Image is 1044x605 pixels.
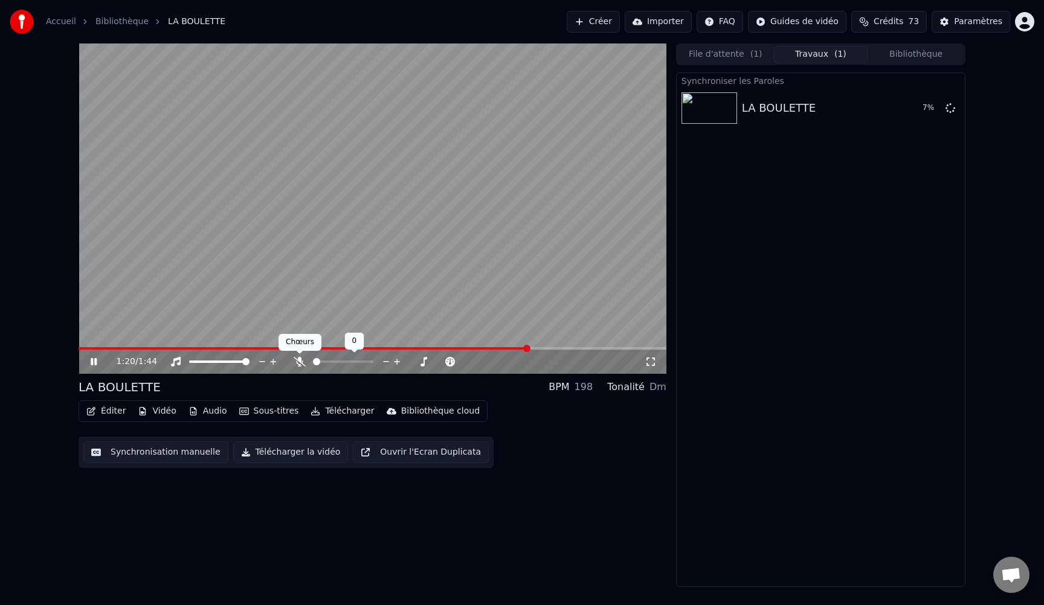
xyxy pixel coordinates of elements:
div: Synchroniser les Paroles [677,73,965,88]
button: Sous-titres [234,403,304,420]
button: Guides de vidéo [748,11,846,33]
button: Paramètres [932,11,1010,33]
span: ( 1 ) [750,48,762,60]
nav: breadcrumb [46,16,225,28]
div: LA BOULETTE [742,100,816,117]
button: File d'attente [678,46,773,63]
button: Crédits73 [851,11,927,33]
button: FAQ [697,11,743,33]
div: Tonalité [607,380,645,394]
button: Audio [184,403,232,420]
div: Paramètres [954,16,1002,28]
button: Ouvrir l'Ecran Duplicata [353,441,489,463]
div: Ouvrir le chat [993,557,1029,593]
div: / [117,356,146,368]
div: 0 [345,333,364,350]
span: 73 [908,16,919,28]
button: Télécharger la vidéo [233,441,349,463]
button: Travaux [773,46,869,63]
button: Créer [567,11,620,33]
div: Dm [649,380,666,394]
div: BPM [549,380,569,394]
a: Accueil [46,16,76,28]
button: Télécharger [306,403,379,420]
div: Bibliothèque cloud [401,405,480,417]
div: 198 [575,380,593,394]
a: Bibliothèque [95,16,149,28]
span: Crédits [874,16,903,28]
div: LA BOULETTE [79,379,161,395]
span: LA BOULETTE [168,16,225,28]
img: youka [10,10,34,34]
button: Importer [625,11,692,33]
button: Éditer [82,403,130,420]
div: Chœurs [279,334,321,351]
button: Vidéo [133,403,181,420]
button: Synchronisation manuelle [83,441,228,463]
span: 1:44 [138,356,157,368]
span: ( 1 ) [834,48,846,60]
div: 7 % [923,103,941,113]
span: 1:20 [117,356,135,368]
button: Bibliothèque [868,46,964,63]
